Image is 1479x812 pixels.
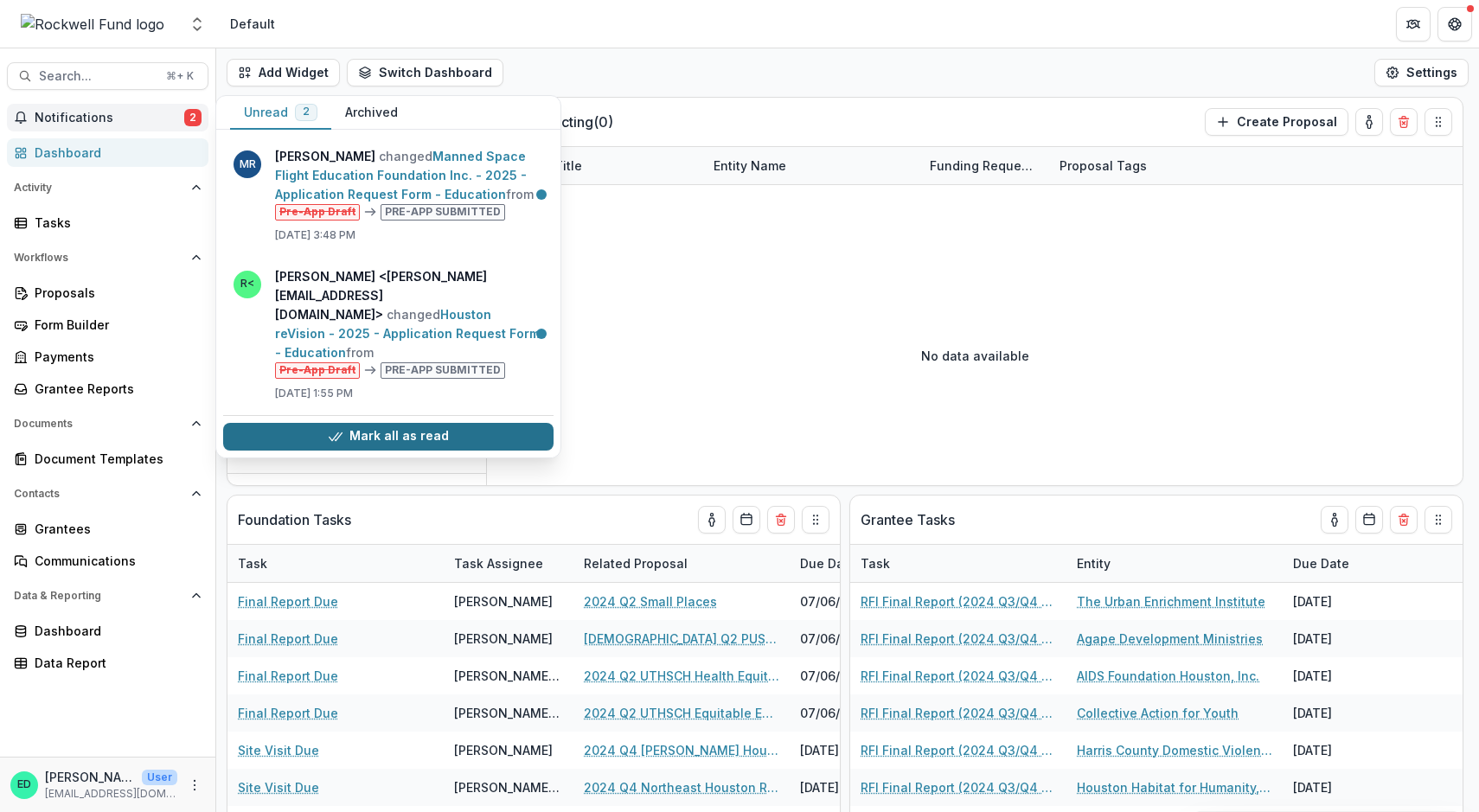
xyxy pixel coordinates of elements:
a: Document Templates [7,444,208,473]
span: Search... [39,69,156,84]
div: Due Date [1283,545,1412,582]
button: Delete card [1390,108,1418,136]
button: Notifications2 [7,104,208,131]
div: Default [230,15,275,33]
div: Dashboard [35,622,195,640]
div: Proposal Title [487,147,703,184]
a: Final Report Due [238,592,338,611]
div: [DATE] [1283,732,1412,769]
a: Final Report Due [238,704,338,722]
div: Related Proposal [573,545,790,582]
div: Entity Name [703,147,919,184]
div: Task [227,545,444,582]
div: Dashboard [35,144,195,162]
a: Payments [7,342,208,371]
button: Drag [802,506,829,534]
a: RFI Final Report (2024 Q3/Q4 Grantees) [861,667,1056,685]
div: Proposals [35,284,195,302]
button: Drag [1425,506,1452,534]
span: Activity [14,182,184,194]
p: Prospecting ( 0 ) [515,112,644,132]
a: [DEMOGRAPHIC_DATA] Q2 PUSH Birth Partners [584,630,779,648]
a: 2024 Q2 UTHSCH Equitable Emergency Contraception [584,704,779,722]
a: Grantee Reports [7,374,208,403]
img: Rockwell Fund logo [21,14,164,35]
button: toggle-assigned-to-me [1355,108,1383,136]
a: RFI Final Report (2024 Q3/Q4 Grantees) [861,704,1056,722]
div: [PERSON_NAME] [454,592,553,611]
span: 2 [303,105,310,118]
div: 07/06/2025 [790,657,919,694]
a: RFI Final Report (2024 Q3/Q4 Grantees) [861,592,1056,611]
button: Create Proposal [1205,108,1348,136]
div: Document Templates [35,450,195,468]
a: Tasks [7,208,208,237]
a: Houston Habitat for Humanity, Inc. [1077,778,1272,796]
a: Collective Action for Youth [1077,704,1239,722]
button: Open Activity [7,174,208,201]
a: 2024 Q2 Small Places [584,592,717,611]
div: Estevan D. Delgado [17,779,31,790]
p: No data available [921,347,1029,365]
a: AIDS Foundation Houston, Inc. [1077,667,1259,685]
div: 07/06/2025 [790,583,919,620]
button: Switch Dashboard [347,59,503,86]
a: Grantees [7,515,208,543]
a: Final Report Due [238,667,338,685]
div: Task Assignee [444,554,554,572]
a: Final Report Due [238,630,338,648]
div: Related Proposal [573,554,698,572]
button: Unread [230,96,331,130]
a: 2024 Q4 Northeast Houston Redevelopment Council [584,778,779,796]
button: Get Help [1437,7,1472,42]
button: Search... [7,62,208,90]
nav: breadcrumb [223,11,282,36]
div: Funding Requested [919,147,1049,184]
span: 2 [184,109,202,126]
div: 07/06/2025 [790,694,919,732]
a: RFI Final Report (2024 Q3/Q4 Grantees) [861,630,1056,648]
div: [PERSON_NAME] [454,630,553,648]
button: Open Documents [7,410,208,438]
button: Calendar [733,506,760,534]
div: Task Assignee [444,545,573,582]
div: Proposal Tags [1049,157,1157,175]
button: toggle-assigned-to-me [698,506,726,534]
a: Communications [7,547,208,575]
div: Task [850,545,1066,582]
button: Open Data & Reporting [7,582,208,610]
span: Notifications [35,111,184,125]
a: RFI Final Report (2024 Q3/Q4 Grantees) [861,741,1056,759]
a: 2024 Q2 UTHSCH Health Equity Collective [584,667,779,685]
button: Open Workflows [7,244,208,272]
div: Due Date [790,545,919,582]
div: [PERSON_NAME][GEOGRAPHIC_DATA] [454,704,563,722]
p: Grantee Tasks [861,509,955,530]
div: Entity [1066,545,1283,582]
div: [PERSON_NAME] [454,741,553,759]
div: Due Date [790,554,867,572]
div: Task [850,554,900,572]
div: Entity [1066,554,1121,572]
a: Data Report [7,649,208,677]
a: Site Visit Due [238,741,319,759]
span: Documents [14,418,184,430]
a: The Urban Enrichment Institute [1077,592,1265,611]
button: Calendar [1355,506,1383,534]
p: Foundation Tasks [238,509,351,530]
div: Entity Name [703,157,797,175]
a: 2024 Q4 [PERSON_NAME] Houston University Foundation [584,741,779,759]
button: Delete card [1390,506,1418,534]
a: Manned Space Flight Education Foundation Inc. - 2025 - Application Request Form - Education [275,149,527,201]
button: Open entity switcher [185,7,209,42]
div: [DATE] [1283,657,1412,694]
div: [PERSON_NAME][GEOGRAPHIC_DATA] [454,778,563,796]
a: Site Visit Due [238,778,319,796]
a: Harris County Domestic Violence Coordinating Council [1077,741,1272,759]
div: Payments [35,348,195,366]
